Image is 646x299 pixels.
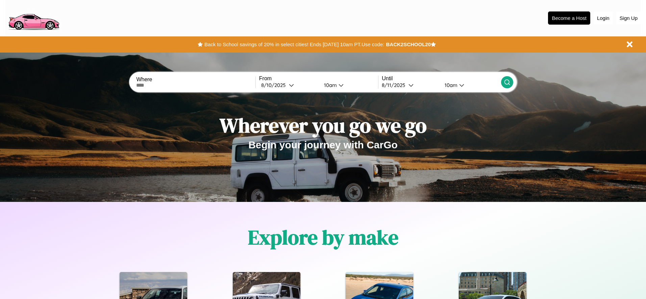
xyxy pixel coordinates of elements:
div: 8 / 11 / 2025 [382,82,408,88]
div: 8 / 10 / 2025 [261,82,289,88]
button: Sign Up [616,12,641,24]
button: Login [594,12,613,24]
button: Become a Host [548,11,590,25]
div: 10am [441,82,459,88]
img: logo [5,3,62,32]
button: 8/10/2025 [259,82,319,89]
label: Where [136,77,255,83]
button: 10am [439,82,501,89]
div: 10am [321,82,339,88]
label: Until [382,76,501,82]
b: BACK2SCHOOL20 [386,41,431,47]
button: 10am [319,82,378,89]
button: Back to School savings of 20% in select cities! Ends [DATE] 10am PT.Use code: [203,40,386,49]
h1: Explore by make [248,223,398,251]
label: From [259,76,378,82]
